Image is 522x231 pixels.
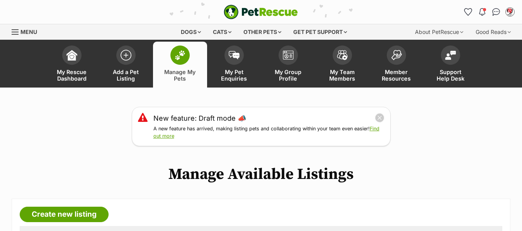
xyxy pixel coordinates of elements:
[271,69,306,82] span: My Group Profile
[54,69,89,82] span: My Rescue Dashboard
[163,69,197,82] span: Manage My Pets
[175,24,206,40] div: Dogs
[229,51,240,59] img: pet-enquiries-icon-7e3ad2cf08bfb03b45e93fb7055b45f3efa6380592205ae92323e6603595dc1f.svg
[379,69,414,82] span: Member Resources
[99,42,153,88] a: Add a Pet Listing
[506,8,514,16] img: Kim Court profile pic
[238,24,287,40] div: Other pets
[283,51,294,60] img: group-profile-icon-3fa3cf56718a62981997c0bc7e787c4b2cf8bcc04b72c1350f741eb67cf2f40e.svg
[410,24,469,40] div: About PetRescue
[261,42,315,88] a: My Group Profile
[462,6,516,18] ul: Account quick links
[423,42,478,88] a: Support Help Desk
[375,113,384,123] button: close
[121,50,131,61] img: add-pet-listing-icon-0afa8454b4691262ce3f59096e99ab1cd57d4a30225e0717b998d2c9b9846f56.svg
[224,5,298,19] img: logo-e224e6f780fb5917bec1dbf3a21bbac754714ae5b6737aabdf751b685950b380.svg
[369,42,423,88] a: Member Resources
[217,69,252,82] span: My Pet Enquiries
[479,8,485,16] img: notifications-46538b983faf8c2785f20acdc204bb7945ddae34d4c08c2a6579f10ce5e182be.svg
[490,6,502,18] a: Conversations
[45,42,99,88] a: My Rescue Dashboard
[175,50,185,60] img: manage-my-pets-icon-02211641906a0b7f246fdf0571729dbe1e7629f14944591b6c1af311fb30b64b.svg
[337,50,348,60] img: team-members-icon-5396bd8760b3fe7c0b43da4ab00e1e3bb1a5d9ba89233759b79545d2d3fc5d0d.svg
[224,5,298,19] a: PetRescue
[315,42,369,88] a: My Team Members
[153,113,246,123] a: New feature: Draft mode 📣
[445,51,456,60] img: help-desk-icon-fdf02630f3aa405de69fd3d07c3f3aa587a6932b1a1747fa1d2bba05be0121f9.svg
[433,69,468,82] span: Support Help Desk
[207,42,261,88] a: My Pet Enquiries
[325,69,360,82] span: My Team Members
[153,125,384,140] p: A new feature has arrived, making listing pets and collaborating within your team even easier!
[462,6,474,18] a: Favourites
[492,8,500,16] img: chat-41dd97257d64d25036548639549fe6c8038ab92f7586957e7f3b1b290dea8141.svg
[20,207,109,222] a: Create new listing
[391,50,402,60] img: member-resources-icon-8e73f808a243e03378d46382f2149f9095a855e16c252ad45f914b54edf8863c.svg
[504,6,516,18] button: My account
[109,69,143,82] span: Add a Pet Listing
[66,50,77,61] img: dashboard-icon-eb2f2d2d3e046f16d808141f083e7271f6b2e854fb5c12c21221c1fb7104beca.svg
[288,24,352,40] div: Get pet support
[207,24,237,40] div: Cats
[12,24,43,38] a: Menu
[20,29,37,35] span: Menu
[476,6,488,18] button: Notifications
[153,42,207,88] a: Manage My Pets
[470,24,516,40] div: Good Reads
[153,126,379,139] a: Find out more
